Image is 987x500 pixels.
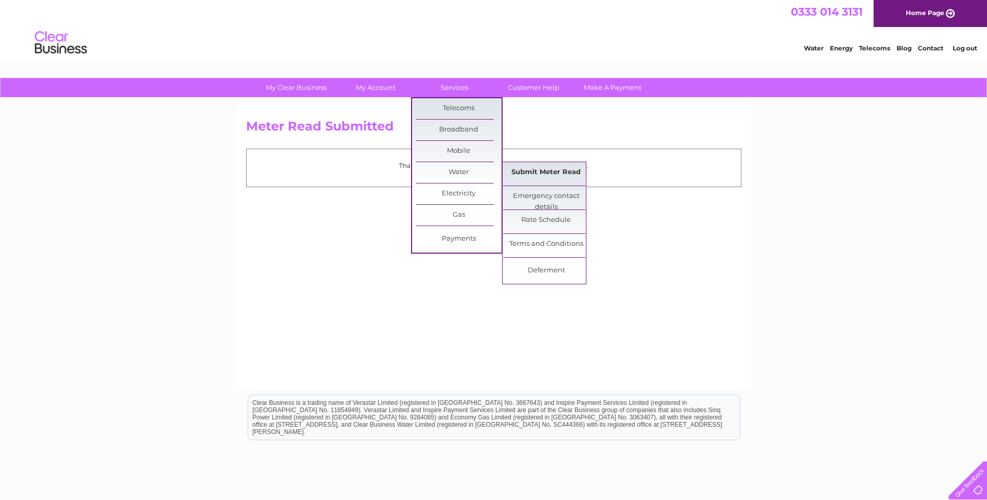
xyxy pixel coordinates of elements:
a: Energy [830,44,853,52]
a: Payments [416,229,502,249]
a: Blog [896,44,912,52]
a: Water [416,162,502,183]
a: Mobile [416,141,502,162]
a: Electricity [416,183,502,204]
a: Terms and Conditions [503,234,589,255]
a: Log out [953,44,977,52]
a: Telecoms [859,44,890,52]
a: My Clear Business [253,78,339,97]
a: Broadband [416,120,502,140]
a: Emergency contact details [503,186,589,207]
a: Make A Payment [570,78,656,97]
a: Water [804,44,824,52]
a: Submit Meter Read [503,162,589,183]
h2: Meter Read Submitted [246,119,741,139]
a: My Account [332,78,418,97]
a: Customer Help [491,78,576,97]
a: 0333 014 3131 [791,5,863,18]
a: Deferment [503,260,589,281]
div: Clear Business is a trading name of Verastar Limited (registered in [GEOGRAPHIC_DATA] No. 3667643... [248,6,740,50]
p: Thank you for your time, your meter read has been received. [252,161,736,170]
a: Gas [416,205,502,226]
a: Telecoms [416,98,502,119]
a: Rate Schedule [503,210,589,231]
a: Services [412,78,497,97]
a: Contact [918,44,943,52]
img: logo.png [34,27,87,59]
